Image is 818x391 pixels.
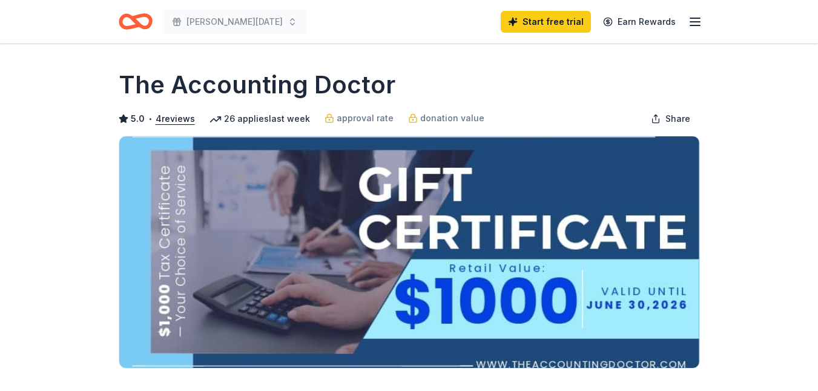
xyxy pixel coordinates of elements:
a: Earn Rewards [596,11,683,33]
span: 5.0 [131,112,145,126]
button: 4reviews [156,112,195,126]
span: • [148,114,152,124]
button: Share [641,107,700,131]
img: Image for The Accounting Doctor [119,136,699,368]
button: [PERSON_NAME][DATE] [162,10,307,34]
span: Share [665,112,690,126]
a: Start free trial [501,11,591,33]
a: Home [119,7,153,36]
span: donation value [420,111,484,125]
span: approval rate [337,111,394,125]
a: donation value [408,111,484,125]
div: 26 applies last week [209,112,310,126]
span: [PERSON_NAME][DATE] [186,15,283,29]
h1: The Accounting Doctor [119,68,395,102]
a: approval rate [325,111,394,125]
